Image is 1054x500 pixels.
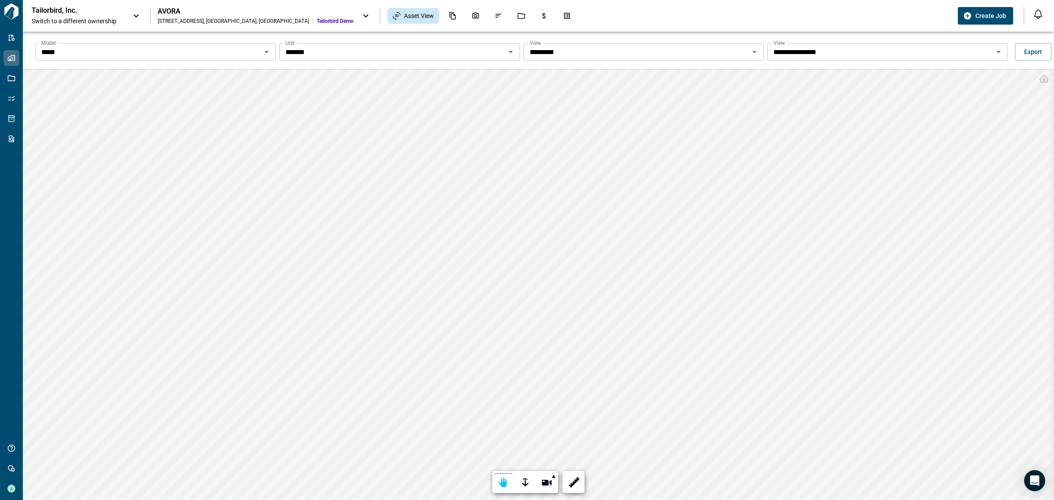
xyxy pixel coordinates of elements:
div: AVORA [158,7,354,16]
button: Open [993,46,1005,58]
div: Jobs [512,8,531,23]
label: Unit [285,39,295,47]
div: Budgets [535,8,553,23]
p: Tailorbird, Inc. [32,6,111,15]
button: Export [1015,43,1051,61]
span: Export [1024,47,1042,56]
div: Issues & Info [489,8,508,23]
div: Takeoff Center [558,8,576,23]
div: Documents [444,8,462,23]
button: Open [505,46,517,58]
label: Model [41,39,56,47]
button: Open [748,46,761,58]
span: Tailorbird Demo [317,18,354,25]
span: Asset View [404,11,434,20]
span: Switch to a different ownership [32,17,124,25]
div: Asset View [387,8,439,24]
button: Open notification feed [1031,7,1045,21]
div: Open Intercom Messenger [1024,470,1045,491]
button: Open [260,46,273,58]
button: Create Job [958,7,1013,25]
span: Create Job [975,11,1006,20]
label: View [530,39,541,47]
div: [STREET_ADDRESS] , [GEOGRAPHIC_DATA] , [GEOGRAPHIC_DATA] [158,18,309,25]
label: View [773,39,785,47]
div: Photos [466,8,485,23]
